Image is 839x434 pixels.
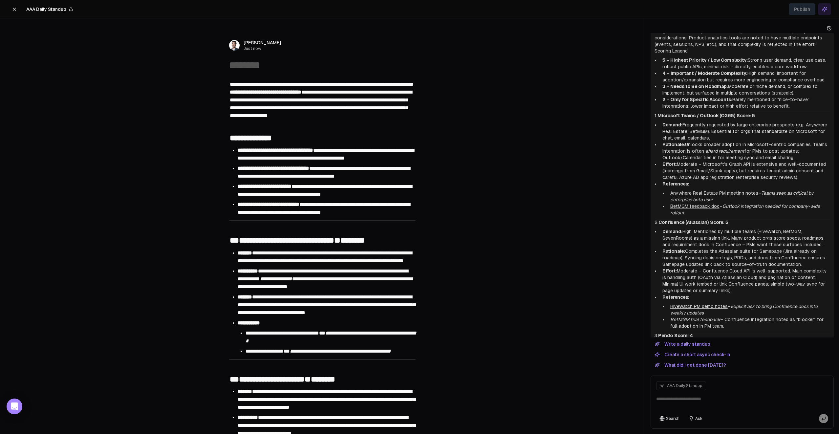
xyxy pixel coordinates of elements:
span: AAA Daily Standup [26,6,66,12]
h2: 2. [655,219,830,226]
a: HiveWatch PM demo notes [670,304,728,309]
img: _image [229,40,240,51]
h2: 3. [655,332,830,339]
span: Just now [244,46,281,51]
strong: Rationale: [662,142,685,147]
em: Teams seen as critical by enterprise beta user [670,190,814,202]
em: Explicit ask to bring Confluence docs into weekly updates [670,304,818,315]
strong: Confluence (Atlassian) [658,220,709,225]
strong: 2 – Only for Specific Accounts: [662,97,732,102]
em: BetMGM trial feedback [670,317,720,322]
strong: 3 – Needs to Be on Roadmap: [662,84,728,89]
strong: References: [662,181,689,186]
button: Write a daily standup [651,340,714,348]
li: Strong user demand, clear use case, robust public APIs, minimal risk – directly enables a core wo... [660,57,830,70]
strong: Score: 4 [674,333,693,338]
li: – [668,203,830,216]
h2: 1. [655,112,830,119]
li: Frequently requested by large enterprise prospects (e.g. Anywhere Real Estate, BetMGM). Essential... [660,121,830,141]
li: High. Mentioned by multiple teams (HiveWatch, BetMGM, SevenRooms) as a missing link. Many product... [660,228,830,248]
button: Ask [685,414,706,423]
li: – [668,190,830,203]
strong: 4 – Important / Moderate Complexity: [662,71,747,76]
span: AAA Daily Standup [667,383,702,388]
strong: 5 – Highest Priority / Low Complexity: [662,57,748,63]
a: Anywhere Real Estate PM meeting notes [670,190,758,196]
li: Unlocks broader adoption in Microsoft-centric companies. Teams integration is often a for PMs to ... [660,141,830,161]
strong: Score: 5 [710,220,728,225]
button: Create a short async check-in [651,351,734,358]
li: Moderate – Confluence Cloud API is well-supported. Main complexity is handling auth (OAuth via At... [660,268,830,294]
li: – [668,303,830,316]
li: Moderate – Microsoft’s Graph API is extensive and well-documented (learnings from Gmail/Slack app... [660,161,830,181]
li: – Confluence integration noted as “blocker” for full adoption in PM team. [668,316,830,329]
strong: Effort: [662,162,677,167]
em: Outlook integration needed for company-wide rollout [670,204,820,215]
strong: Score: 5 [737,113,755,118]
strong: Demand: [662,122,682,127]
strong: References: [662,294,689,300]
div: Open Intercom Messenger [7,399,22,414]
h2: Scoring Legend [655,48,830,54]
li: Moderate or niche demand, or complex to implement, but surfaced in multiple conversations (strate... [660,83,830,96]
button: Search [656,414,683,423]
li: Completes the Atlassian suite for Samepage (Jira already on roadmap). Syncing decision logs, PRDs... [660,248,830,268]
strong: Microsoft Teams / Outlook (O365) [657,113,735,118]
span: [PERSON_NAME] [244,39,281,46]
li: Rarely mentioned or “nice-to-have” integrations; lower impact or high effort relative to benefit. [660,96,830,109]
li: High demand, important for adoption/expansion but requires more engineering or compliance overhead. [660,70,830,83]
strong: Pendo [658,333,673,338]
strong: Demand: [662,229,682,234]
strong: Rationale: [662,249,685,254]
em: hard requirement [708,148,744,154]
button: What did I get done [DATE]? [651,361,730,369]
a: BetMGM feedback doc [670,204,720,209]
strong: Effort: [662,268,677,273]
